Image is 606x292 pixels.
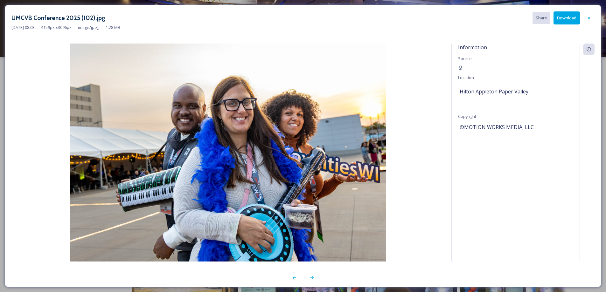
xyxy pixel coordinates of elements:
[458,75,474,80] span: Location
[458,113,476,119] span: Copyright
[533,12,550,24] button: Share
[460,88,528,95] span: Hilton Appleton Paper Valley
[460,123,534,131] span: ©MOTION WORKS MEDIA, LLC
[458,44,487,51] span: Information
[106,24,120,31] span: 1.28 MB
[11,24,35,31] span: [DATE] 08:03
[458,56,472,61] span: Source
[11,13,105,23] h3: UMCVB Conference 2025 (102).jpg
[554,11,580,24] button: Download
[78,24,99,31] span: image/jpeg
[11,44,445,278] img: UMCVB%20Conference%202025%20(102).jpg
[41,24,72,31] span: 4159 px x 3096 px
